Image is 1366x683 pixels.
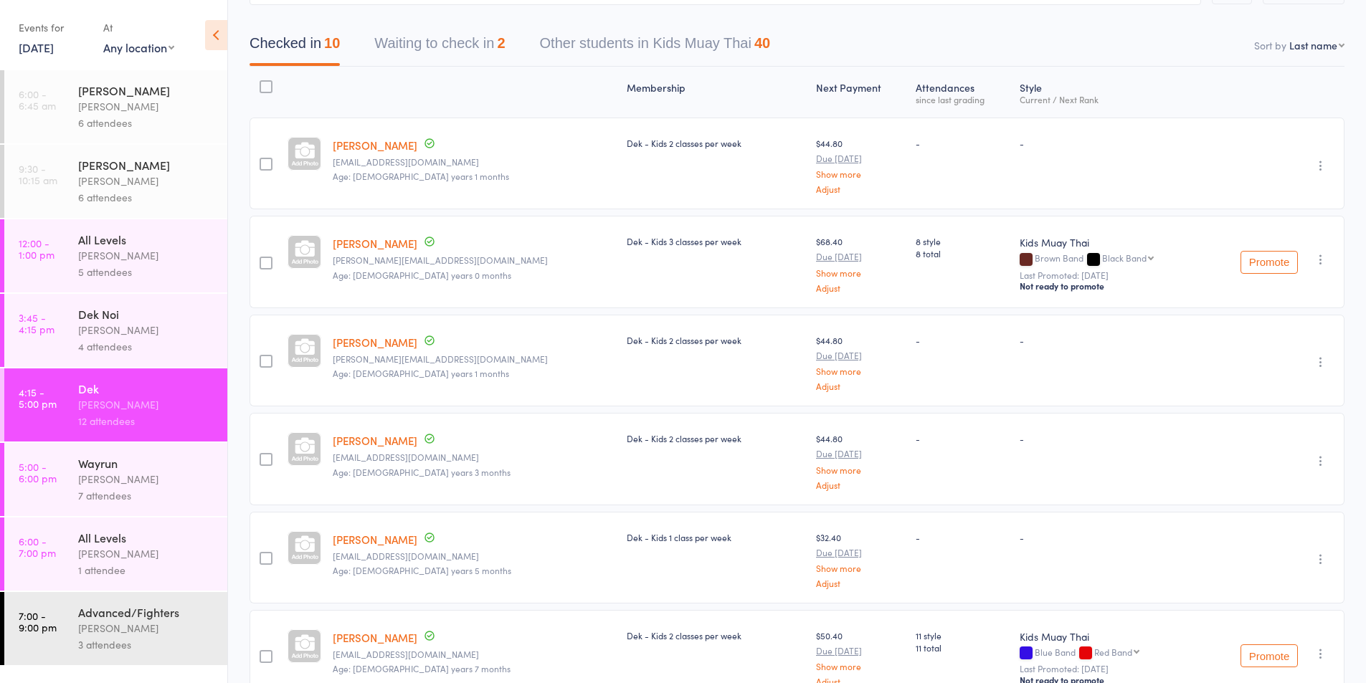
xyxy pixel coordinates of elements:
a: [PERSON_NAME] [333,335,417,350]
div: Wayrun [78,455,215,471]
div: [PERSON_NAME] [78,396,215,413]
a: 6:00 -7:00 pmAll Levels[PERSON_NAME]1 attendee [4,517,227,591]
div: Not ready to promote [1020,280,1197,292]
span: 8 style [916,235,1008,247]
div: Kids Muay Thai [1020,235,1197,249]
label: Sort by [1254,38,1286,52]
div: Dek Noi [78,306,215,322]
small: Due [DATE] [816,153,904,163]
time: 5:00 - 6:00 pm [19,461,57,484]
div: - [916,531,1008,543]
div: 40 [754,35,770,51]
div: [PERSON_NAME] [78,157,215,173]
time: 12:00 - 1:00 pm [19,237,54,260]
a: 7:00 -9:00 pmAdvanced/Fighters[PERSON_NAME]3 attendees [4,592,227,665]
a: [PERSON_NAME] [333,138,417,153]
a: 6:00 -6:45 am[PERSON_NAME][PERSON_NAME]6 attendees [4,70,227,143]
div: 7 attendees [78,487,215,504]
div: [PERSON_NAME] [78,173,215,189]
div: Kids Muay Thai [1020,629,1197,644]
a: Show more [816,563,904,573]
time: 7:00 - 9:00 pm [19,610,57,633]
div: Last name [1289,38,1337,52]
div: All Levels [78,530,215,545]
button: Promote [1241,644,1298,667]
a: 3:45 -4:15 pmDek Noi[PERSON_NAME]4 attendees [4,294,227,367]
div: - [916,334,1008,346]
a: [PERSON_NAME] [333,630,417,645]
div: since last grading [916,95,1008,104]
div: Style [1014,73,1203,111]
small: Due [DATE] [816,646,904,656]
div: - [916,137,1008,149]
time: 4:15 - 5:00 pm [19,386,57,409]
a: Show more [816,465,904,474]
a: 9:30 -10:15 am[PERSON_NAME][PERSON_NAME]6 attendees [4,145,227,218]
a: 12:00 -1:00 pmAll Levels[PERSON_NAME]5 attendees [4,219,227,292]
div: 1 attendee [78,562,215,578]
div: Dek - Kids 2 classes per week [627,629,805,641]
div: Dek - Kids 2 classes per week [627,334,805,346]
div: [PERSON_NAME] [78,82,215,98]
div: 5 attendees [78,264,215,280]
div: Dek - Kids 3 classes per week [627,235,805,247]
a: Adjust [816,381,904,391]
span: Age: [DEMOGRAPHIC_DATA] years 0 months [333,269,511,281]
a: Adjust [816,480,904,489]
small: roadowlers@gmail.com [333,649,615,659]
small: jetanhirani@gmail.com [333,452,615,462]
div: All Levels [78,231,215,247]
a: [PERSON_NAME] [333,433,417,448]
span: Age: [DEMOGRAPHIC_DATA] years 7 months [333,662,511,674]
div: Red Band [1094,647,1132,656]
div: $44.80 [816,334,904,391]
button: Other students in Kids Muay Thai40 [540,28,771,66]
button: Checked in10 [250,28,340,66]
div: $44.80 [816,137,904,194]
button: Promote [1241,251,1298,274]
a: Show more [816,366,904,376]
a: [PERSON_NAME] [333,236,417,251]
time: 9:30 - 10:15 am [19,163,57,186]
span: Age: [DEMOGRAPHIC_DATA] years 1 months [333,170,509,182]
div: Any location [103,39,174,55]
div: Dek - Kids 2 classes per week [627,137,805,149]
div: Dek [78,381,215,396]
small: Due [DATE] [816,449,904,459]
div: At [103,16,174,39]
div: 6 attendees [78,115,215,131]
a: Show more [816,169,904,178]
div: $68.40 [816,235,904,292]
time: 6:00 - 7:00 pm [19,535,56,558]
div: [PERSON_NAME] [78,620,215,636]
div: 4 attendees [78,338,215,355]
div: - [1020,334,1197,346]
small: mel.gosling.87@gmail.com [333,354,615,364]
small: sara.bald@hotmail.com [333,255,615,265]
div: - [1020,137,1197,149]
small: Due [DATE] [816,350,904,360]
div: - [1020,432,1197,444]
small: Due [DATE] [816,252,904,262]
div: - [916,432,1008,444]
div: [PERSON_NAME] [78,545,215,562]
div: [PERSON_NAME] [78,471,215,487]
span: Age: [DEMOGRAPHIC_DATA] years 5 months [333,564,511,576]
span: Age: [DEMOGRAPHIC_DATA] years 3 months [333,466,511,478]
small: d_cbisgrove@yahoo.com [333,157,615,167]
div: Brown Band [1020,253,1197,265]
small: Last Promoted: [DATE] [1020,270,1197,280]
a: 5:00 -6:00 pmWayrun[PERSON_NAME]7 attendees [4,443,227,516]
div: Atten­dances [910,73,1014,111]
div: Dek - Kids 1 class per week [627,531,805,543]
div: [PERSON_NAME] [78,247,215,264]
a: Adjust [816,184,904,194]
span: 11 style [916,629,1008,641]
a: Adjust [816,578,904,588]
time: 3:45 - 4:15 pm [19,312,54,335]
div: Current / Next Rank [1020,95,1197,104]
a: [PERSON_NAME] [333,532,417,547]
a: Show more [816,661,904,671]
a: Show more [816,268,904,277]
div: 12 attendees [78,413,215,429]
